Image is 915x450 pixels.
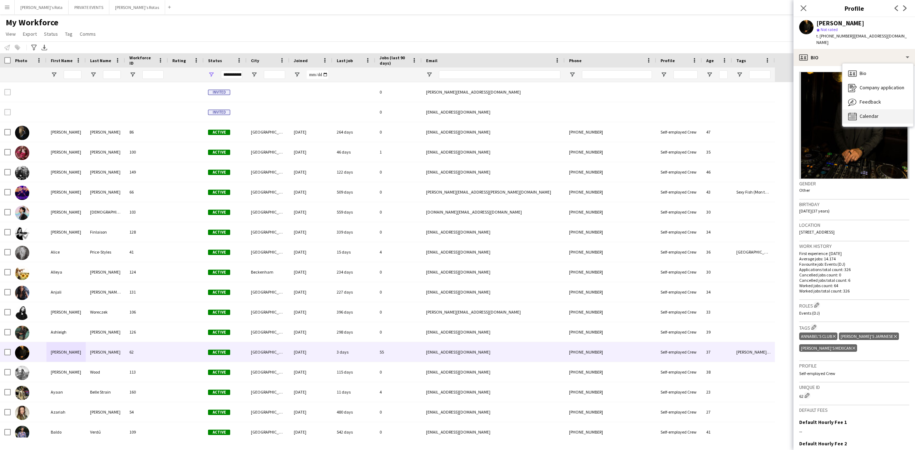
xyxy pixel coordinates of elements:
div: 1 [375,142,422,162]
img: Antoine Woreczek [15,306,29,320]
div: 15 days [332,242,375,262]
input: Workforce ID Filter Input [142,70,164,79]
div: [DEMOGRAPHIC_DATA] [86,202,125,222]
p: Favourite job: Events (DJ) [799,261,909,267]
div: [PHONE_NUMBER] [565,182,656,202]
div: [DATE] [290,142,332,162]
h3: Birthday [799,201,909,207]
div: [PERSON_NAME] [46,142,86,162]
span: t. [PHONE_NUMBER] [816,33,854,39]
button: [PERSON_NAME]'s Rotas [109,0,165,14]
div: [DATE] [290,322,332,342]
p: Applications total count: 326 [799,267,909,272]
div: [EMAIL_ADDRESS][DOMAIN_NAME] [422,142,565,162]
div: 62 [125,342,168,362]
div: [PERSON_NAME] [86,142,125,162]
div: 41 [702,422,732,442]
div: 0 [375,162,422,182]
div: 33 [702,302,732,322]
p: Average jobs: 14.174 [799,256,909,261]
div: [PERSON_NAME]'s Club, [PERSON_NAME]'s Japanese, [PERSON_NAME]'s Mexican [732,342,775,362]
div: Self-employed Crew [656,262,702,282]
div: [PHONE_NUMBER] [565,302,656,322]
button: Open Filter Menu [51,71,57,78]
div: Baldo [46,422,86,442]
div: 3 days [332,342,375,362]
div: [DATE] [290,382,332,402]
div: [PHONE_NUMBER] [565,402,656,422]
img: Alice Price-Styles [15,246,29,260]
div: [DATE] [290,222,332,242]
div: 160 [125,382,168,402]
div: [PHONE_NUMBER] [565,202,656,222]
img: Crew avatar or photo [799,72,909,179]
div: [GEOGRAPHIC_DATA] [247,242,290,262]
div: Annabel's Club [799,332,837,340]
div: 542 days [332,422,375,442]
button: PRIVATE EVENTS [69,0,109,14]
div: Price-Styles [86,242,125,262]
div: 115 days [332,362,375,382]
div: 509 days [332,182,375,202]
button: Open Filter Menu [208,71,214,78]
button: Open Filter Menu [706,71,713,78]
span: Calendar [860,113,879,119]
div: 35 [702,142,732,162]
div: 0 [375,202,422,222]
input: Age Filter Input [719,70,728,79]
div: Self-employed Crew [656,402,702,422]
div: [PERSON_NAME] [46,342,86,362]
span: Tag [65,31,73,37]
span: Active [208,230,230,235]
app-action-btn: Export XLSX [40,43,49,52]
img: Ashleigh Cumberbatch [15,326,29,340]
span: Email [426,58,437,63]
div: [EMAIL_ADDRESS][DOMAIN_NAME] [422,362,565,382]
div: 480 days [332,402,375,422]
span: [DATE] (37 years) [799,208,830,214]
div: [PERSON_NAME]'s Mexican [799,344,857,352]
div: [EMAIL_ADDRESS][DOMAIN_NAME] [422,422,565,442]
div: [DATE] [290,302,332,322]
div: [PERSON_NAME][EMAIL_ADDRESS][DOMAIN_NAME] [422,82,565,102]
div: 0 [375,182,422,202]
img: Alessio Cristiano [15,206,29,220]
div: 126 [125,322,168,342]
div: Beckenham [247,262,290,282]
button: Open Filter Menu [129,71,136,78]
span: Active [208,170,230,175]
div: [PERSON_NAME] [86,342,125,362]
div: [PERSON_NAME] [86,322,125,342]
div: [PHONE_NUMBER] [565,222,656,242]
div: [DATE] [290,282,332,302]
a: Export [20,29,40,39]
div: [PHONE_NUMBER] [565,282,656,302]
div: 46 days [332,142,375,162]
div: 109 [125,422,168,442]
div: 43 [702,182,732,202]
div: [PERSON_NAME][EMAIL_ADDRESS][PERSON_NAME][DOMAIN_NAME] [422,182,565,202]
span: Active [208,150,230,155]
div: [PERSON_NAME]'s Japanese [839,332,899,340]
img: Alan Dixon [15,186,29,200]
img: Baldo Verdú [15,426,29,440]
div: [PHONE_NUMBER] [565,362,656,382]
div: Azariah [46,402,86,422]
div: 4 [375,382,422,402]
img: Aaron Stewart [15,126,29,140]
div: 0 [375,222,422,242]
div: 0 [375,422,422,442]
div: 30 [702,202,732,222]
div: 0 [375,102,422,122]
img: Ashley Wood [15,366,29,380]
span: Company application [860,84,904,91]
div: [PHONE_NUMBER] [565,322,656,342]
span: Photo [15,58,27,63]
div: Alice [46,242,86,262]
div: 23 [702,382,732,402]
div: 264 days [332,122,375,142]
div: Ayaan [46,382,86,402]
div: [DATE] [290,162,332,182]
div: [DATE] [290,182,332,202]
div: [GEOGRAPHIC_DATA] [247,202,290,222]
